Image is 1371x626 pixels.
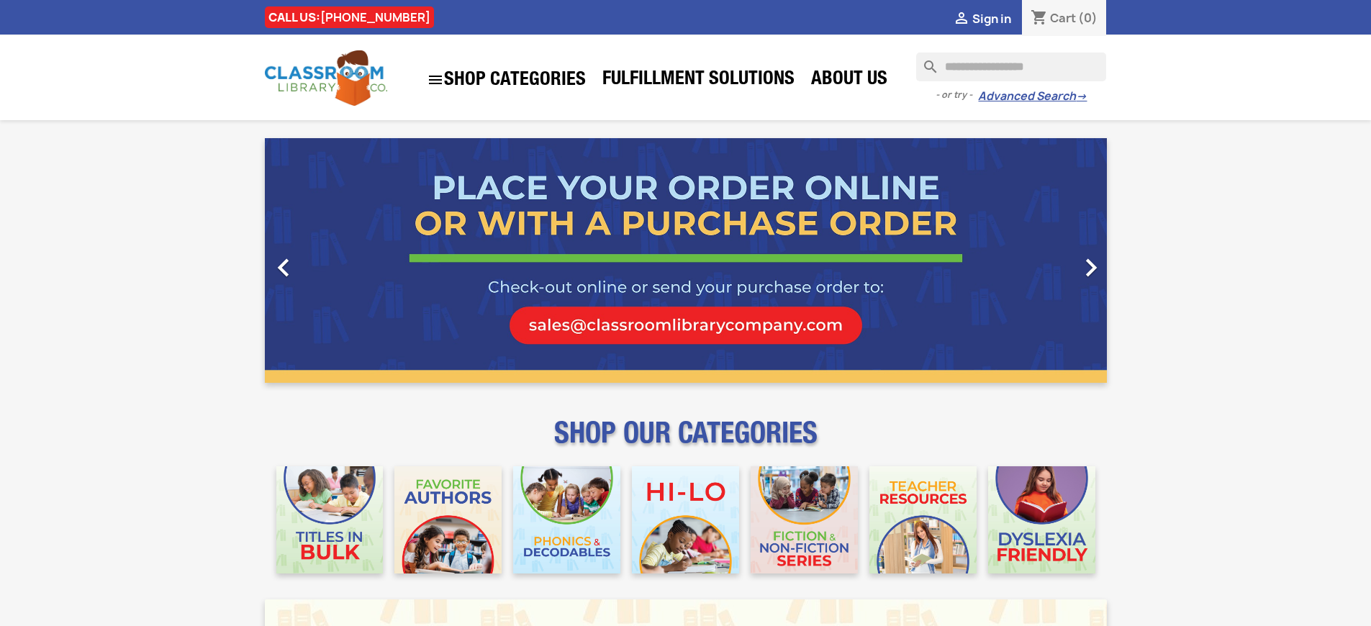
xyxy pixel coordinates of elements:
img: CLC_Bulk_Mobile.jpg [276,466,384,573]
div: CALL US: [265,6,434,28]
i: search [916,53,933,70]
i:  [427,71,444,89]
p: SHOP OUR CATEGORIES [265,429,1107,455]
input: Search [916,53,1106,81]
span: → [1076,89,1087,104]
i: shopping_cart [1031,10,1048,27]
a: SHOP CATEGORIES [420,64,593,96]
ul: Carousel container [265,138,1107,383]
a: Advanced Search→ [978,89,1087,104]
img: CLC_Teacher_Resources_Mobile.jpg [869,466,977,573]
img: CLC_Dyslexia_Mobile.jpg [988,466,1095,573]
img: CLC_HiLo_Mobile.jpg [632,466,739,573]
a: Fulfillment Solutions [595,66,802,95]
img: Classroom Library Company [265,50,387,106]
i:  [1073,250,1109,286]
img: CLC_Favorite_Authors_Mobile.jpg [394,466,502,573]
a:  Sign in [953,11,1011,27]
img: CLC_Fiction_Nonfiction_Mobile.jpg [751,466,858,573]
span: (0) [1078,10,1098,26]
i:  [953,11,970,28]
a: Previous [265,138,392,383]
a: About Us [804,66,895,95]
span: - or try - [936,88,978,102]
span: Cart [1050,10,1076,26]
a: Next [980,138,1107,383]
span: Sign in [972,11,1011,27]
a: [PHONE_NUMBER] [320,9,430,25]
img: CLC_Phonics_And_Decodables_Mobile.jpg [513,466,620,573]
i:  [266,250,302,286]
